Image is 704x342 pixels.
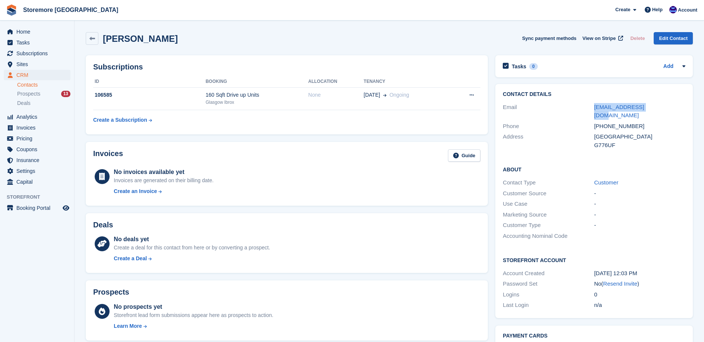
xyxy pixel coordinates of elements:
[364,76,451,88] th: Tenancy
[364,91,380,99] span: [DATE]
[594,122,685,131] div: [PHONE_NUMBER]
[503,91,685,97] h2: Contact Details
[594,269,685,278] div: [DATE] 12:03 PM
[93,113,152,127] a: Create a Subscription
[16,48,61,59] span: Subscriptions
[4,112,70,122] a: menu
[93,76,206,88] th: ID
[61,203,70,212] a: Preview store
[601,280,639,287] span: ( )
[503,133,594,149] div: Address
[114,187,214,195] a: Create an Invoice
[4,133,70,144] a: menu
[114,322,273,330] a: Learn More
[103,34,178,44] h2: [PERSON_NAME]
[503,269,594,278] div: Account Created
[114,255,147,262] div: Create a Deal
[594,104,644,119] a: [EMAIL_ADDRESS][DOMAIN_NAME]
[114,311,273,319] div: Storefront lead form submissions appear here as prospects to action.
[4,122,70,133] a: menu
[93,63,480,71] h2: Subscriptions
[16,177,61,187] span: Capital
[93,221,113,229] h2: Deals
[594,133,685,141] div: [GEOGRAPHIC_DATA]
[615,6,630,13] span: Create
[503,211,594,219] div: Marketing Source
[503,333,685,339] h2: Payment cards
[448,149,481,162] a: Guide
[16,203,61,213] span: Booking Portal
[114,322,142,330] div: Learn More
[594,141,685,150] div: G776UF
[594,221,685,230] div: -
[61,91,70,97] div: 13
[4,166,70,176] a: menu
[627,32,648,44] button: Delete
[594,189,685,198] div: -
[4,177,70,187] a: menu
[594,301,685,310] div: n/a
[503,232,594,240] div: Accounting Nominal Code
[16,144,61,155] span: Coupons
[503,103,594,120] div: Email
[503,280,594,288] div: Password Set
[503,178,594,187] div: Contact Type
[93,116,147,124] div: Create a Subscription
[114,177,214,184] div: Invoices are generated on their billing date.
[594,200,685,208] div: -
[503,221,594,230] div: Customer Type
[594,211,685,219] div: -
[503,301,594,310] div: Last Login
[93,288,129,296] h2: Prospects
[594,280,685,288] div: No
[308,76,364,88] th: Allocation
[20,4,121,16] a: Storemore [GEOGRAPHIC_DATA]
[17,100,31,107] span: Deals
[16,37,61,48] span: Tasks
[4,27,70,37] a: menu
[678,6,697,14] span: Account
[4,155,70,165] a: menu
[503,189,594,198] div: Customer Source
[17,81,70,88] a: Contacts
[4,37,70,48] a: menu
[16,70,61,80] span: CRM
[114,255,270,262] a: Create a Deal
[4,59,70,69] a: menu
[522,32,577,44] button: Sync payment methods
[16,59,61,69] span: Sites
[16,155,61,165] span: Insurance
[594,290,685,299] div: 0
[4,203,70,213] a: menu
[206,91,308,99] div: 160 Sqft Drive up Units
[16,112,61,122] span: Analytics
[16,27,61,37] span: Home
[114,168,214,177] div: No invoices available yet
[17,99,70,107] a: Deals
[7,193,74,201] span: Storefront
[114,302,273,311] div: No prospects yet
[603,280,637,287] a: Resend Invite
[4,70,70,80] a: menu
[652,6,663,13] span: Help
[503,165,685,173] h2: About
[583,35,616,42] span: View on Stripe
[503,256,685,264] h2: Storefront Account
[114,244,270,252] div: Create a deal for this contact from here or by converting a prospect.
[16,122,61,133] span: Invoices
[654,32,693,44] a: Edit Contact
[308,91,364,99] div: None
[663,62,673,71] a: Add
[206,76,308,88] th: Booking
[503,122,594,131] div: Phone
[17,90,40,97] span: Prospects
[503,290,594,299] div: Logins
[93,91,206,99] div: 106585
[4,144,70,155] a: menu
[669,6,677,13] img: Angela
[4,48,70,59] a: menu
[580,32,625,44] a: View on Stripe
[17,90,70,98] a: Prospects 13
[594,179,618,186] a: Customer
[16,133,61,144] span: Pricing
